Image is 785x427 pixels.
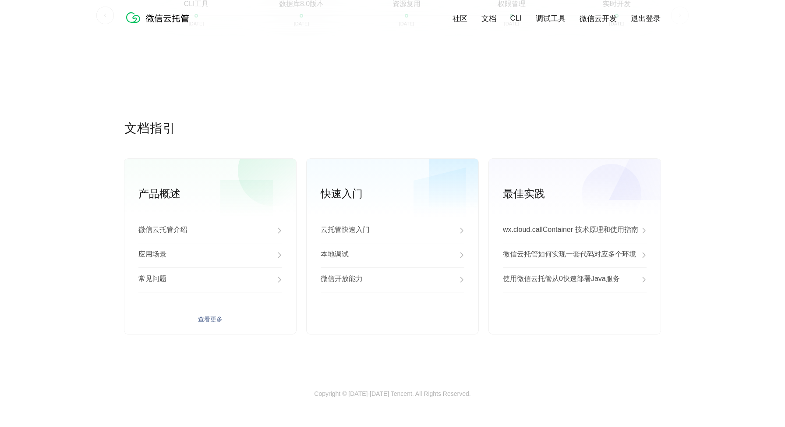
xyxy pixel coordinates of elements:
a: 调试工具 [536,14,566,24]
p: 常见问题 [138,274,166,285]
a: 查看更多 [503,316,647,324]
p: 微信云托管介绍 [138,225,187,236]
a: 微信开放能力 [321,267,464,292]
img: 微信云托管 [124,9,194,26]
a: 微信云托管介绍 [138,218,282,243]
p: 应用场景 [138,250,166,260]
p: wx.cloud.callContainer 技术原理和使用指南 [503,225,638,236]
p: 使用微信云托管从0快速部署Java服务 [503,274,620,285]
a: 社区 [453,14,467,24]
a: 微信云托管如何实现一套代码对应多个环境 [503,243,647,267]
p: 云托管快速入门 [321,225,370,236]
p: Copyright © [DATE]-[DATE] Tencent. All Rights Reserved. [314,390,470,399]
a: 使用微信云托管从0快速部署Java服务 [503,267,647,292]
p: 最佳实践 [503,187,661,201]
p: 微信云托管如何实现一套代码对应多个环境 [503,250,636,260]
p: 产品概述 [138,187,296,201]
a: wx.cloud.callContainer 技术原理和使用指南 [503,218,647,243]
p: 快速入门 [321,187,478,201]
a: 退出登录 [631,14,661,24]
a: 云托管快速入门 [321,218,464,243]
a: 微信云开发 [580,14,617,24]
p: 本地调试 [321,250,349,260]
p: 文档指引 [124,120,661,138]
a: 应用场景 [138,243,282,267]
a: 文档 [481,14,496,24]
a: 查看更多 [138,316,282,324]
a: CLI [510,14,522,23]
a: 微信云托管 [124,20,194,28]
p: 微信开放能力 [321,274,363,285]
a: 本地调试 [321,243,464,267]
a: 查看更多 [321,316,464,324]
a: 常见问题 [138,267,282,292]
